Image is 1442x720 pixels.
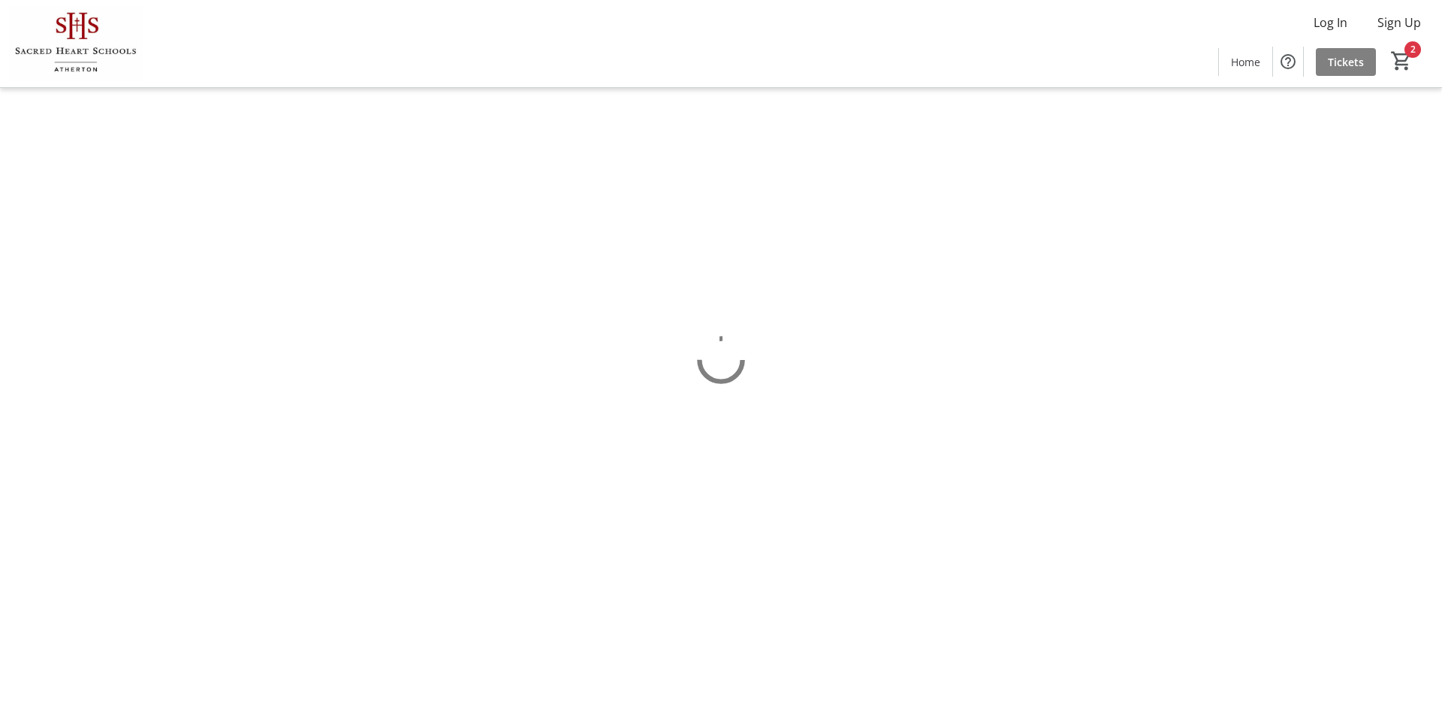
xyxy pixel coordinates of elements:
span: Log In [1314,14,1347,32]
span: Sign Up [1377,14,1421,32]
a: Tickets [1316,48,1376,76]
button: Help [1273,47,1303,77]
img: Sacred Heart Schools, Atherton's Logo [9,6,143,81]
button: Cart [1388,47,1415,74]
button: Log In [1302,11,1359,35]
button: Sign Up [1365,11,1433,35]
span: Home [1231,54,1260,70]
span: Tickets [1328,54,1364,70]
a: Home [1219,48,1272,76]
